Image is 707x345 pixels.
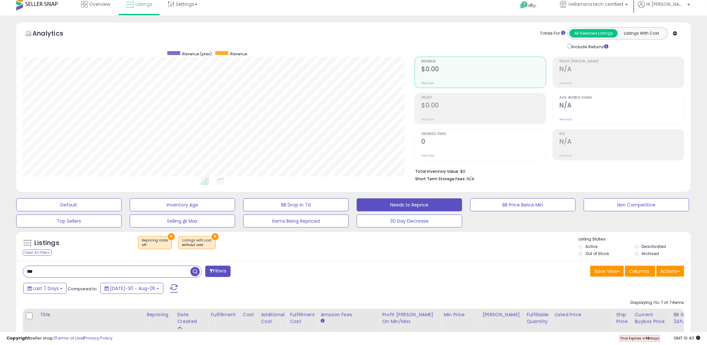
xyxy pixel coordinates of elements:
[422,60,546,63] span: Revenue
[211,311,237,318] div: Fulfillment
[631,300,684,306] div: Displaying 1 to 7 of 7 items
[212,233,219,240] button: ×
[168,233,175,240] button: ×
[528,3,537,8] span: Help
[415,167,680,175] li: $0
[560,60,684,63] span: Profit [PERSON_NAME]
[136,1,152,7] span: Listings
[34,239,59,248] h5: Listings
[444,311,477,318] div: Min Price
[23,250,52,256] div: Clear All Filters
[560,102,684,110] h2: N/A
[89,1,110,7] span: Overview
[422,138,546,147] h2: 0
[629,268,650,274] span: Columns
[560,117,572,121] small: Prev: N/A
[68,286,98,292] span: Compared to:
[205,266,231,277] button: Filters
[560,96,684,100] span: Avg. Buybox Share
[656,266,684,277] button: Actions
[16,198,122,211] button: Default
[674,311,698,325] div: BB Share 24h.
[560,132,684,136] span: ROI
[674,335,701,341] span: 2025-08-13 10:40 GMT
[635,311,668,325] div: Current Buybox Price
[55,335,83,341] a: Terms of Use
[320,311,377,318] div: Amazon Fees
[646,336,650,341] b: 10
[483,311,521,318] div: [PERSON_NAME]
[555,311,611,318] div: Listed Price
[182,243,212,247] div: without cost
[177,311,205,325] div: Date Created
[40,311,141,318] div: Title
[130,198,235,211] button: Inventory Age
[520,1,528,9] i: Get Help
[586,244,598,249] label: Active
[641,244,666,249] label: Deactivated
[560,138,684,147] h2: N/A
[183,51,212,57] span: Revenue (prev)
[415,176,466,182] b: Short Term Storage Fees:
[320,318,324,324] small: Amazon Fees.
[422,132,546,136] span: Ordered Items
[568,1,623,7] span: Vellarrana tech certified
[415,169,460,174] b: Total Inventory Value:
[422,96,546,100] span: Profit
[617,29,666,38] button: Listings With Cost
[616,311,629,325] div: Ship Price
[560,65,684,74] h2: N/A
[142,243,168,247] div: off
[243,215,349,228] button: Items Being Repriced
[110,285,155,292] span: [DATE]-30 - Aug-05
[33,285,59,292] span: Last 7 Days
[569,29,618,38] button: All Selected Listings
[638,1,690,16] a: Hi [PERSON_NAME]
[290,311,315,325] div: Fulfillment Cost
[23,283,67,294] button: Last 7 Days
[16,215,122,228] button: Top Sellers
[641,251,659,256] label: Archived
[586,251,609,256] label: Out of Stock
[563,43,616,50] div: Include Returns
[467,176,475,182] span: N/A
[261,311,285,325] div: Additional Cost
[6,335,30,341] strong: Copyright
[382,311,438,325] div: Profit [PERSON_NAME] on Min/Max
[590,266,624,277] button: Save View
[422,81,434,85] small: Prev: N/A
[142,238,168,248] span: Repricing state :
[100,283,163,294] button: [DATE]-30 - Aug-05
[182,238,212,248] span: Listings with cost :
[470,198,576,211] button: BB Price Below Min
[625,266,655,277] button: Columns
[422,65,546,74] h2: $0.00
[243,311,256,318] div: Cost
[147,311,172,318] div: Repricing
[422,154,434,158] small: Prev: N/A
[560,154,572,158] small: Prev: N/A
[579,236,691,242] p: Listing States:
[620,336,659,341] span: Trial Expires in days
[357,215,462,228] button: 30 Day Decrease
[379,309,441,334] th: The percentage added to the cost of goods (COGS) that forms the calculator for Min & Max prices.
[560,81,572,85] small: Prev: N/A
[6,335,113,341] div: seller snap | |
[357,198,462,211] button: Needs to Reprice
[231,51,247,57] span: Revenue
[647,1,686,7] span: Hi [PERSON_NAME]
[32,29,76,39] h5: Analytics
[422,117,434,121] small: Prev: N/A
[584,198,689,211] button: Non Competitive
[540,30,565,37] div: Totals For
[84,335,113,341] a: Privacy Policy
[527,311,549,325] div: Fulfillable Quantity
[243,198,349,211] button: BB Drop in 7d
[422,102,546,110] h2: $0.00
[130,215,235,228] button: Selling @ Max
